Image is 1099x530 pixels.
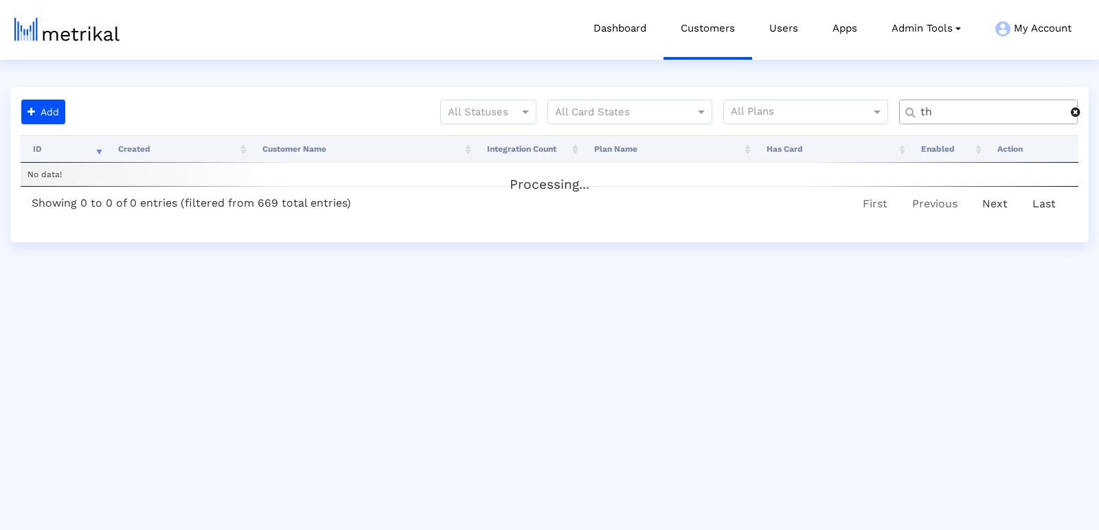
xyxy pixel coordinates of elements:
[900,189,969,218] a: Previous
[21,187,362,215] div: Showing 0 to 0 of 0 entries (filtered from 669 total entries)
[21,135,106,163] th: ID: activate to sort column ascending
[250,135,475,163] th: Customer Name: activate to sort column ascending
[995,21,1010,36] img: my-account-menu-icon.png
[21,100,65,124] button: Add
[911,105,1071,119] input: Customer Name
[1021,189,1067,218] a: Last
[14,18,120,41] img: metrical-logo-light.png
[731,104,873,122] input: All Plans
[475,135,582,163] th: Integration Count: activate to sort column ascending
[555,104,680,122] input: All Card States
[851,189,899,218] a: First
[971,189,1019,218] a: Next
[909,135,985,163] th: Enabled: activate to sort column ascending
[985,135,1078,163] th: Action
[21,161,1078,189] div: Processing...
[106,135,250,163] th: Created: activate to sort column ascending
[582,135,754,163] th: Plan Name: activate to sort column ascending
[754,135,909,163] th: Has Card: activate to sort column ascending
